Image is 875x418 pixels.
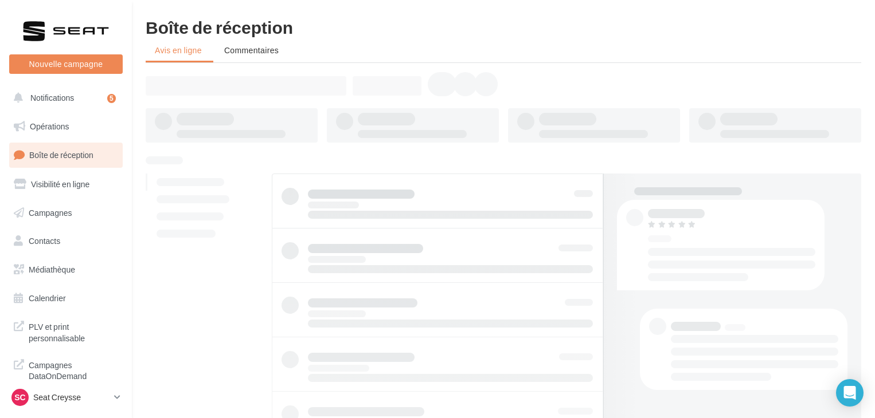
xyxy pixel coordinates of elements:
span: SC [14,392,25,403]
a: Campagnes [7,201,125,225]
button: Nouvelle campagne [9,54,123,74]
span: PLV et print personnalisable [29,319,118,344]
a: Médiathèque [7,258,125,282]
div: Open Intercom Messenger [836,379,864,407]
span: Opérations [30,121,69,131]
a: Visibilité en ligne [7,172,125,196]
p: Seat Creysse [33,392,110,403]
span: Visibilité en ligne [31,179,89,189]
span: Notifications [30,93,74,102]
a: Calendrier [7,286,125,310]
span: Médiathèque [29,265,75,274]
div: Boîte de réception [146,18,861,36]
span: Campagnes DataOnDemand [29,357,118,382]
a: Boîte de réception [7,143,125,167]
div: 5 [107,94,116,103]
a: Campagnes DataOnDemand [7,353,125,387]
span: Commentaires [224,45,279,55]
a: PLV et print personnalisable [7,314,125,348]
span: Calendrier [29,293,66,303]
button: Notifications 5 [7,86,120,110]
span: Boîte de réception [29,150,93,160]
span: Contacts [29,236,60,246]
span: Campagnes [29,207,72,217]
a: Contacts [7,229,125,253]
a: Opérations [7,115,125,139]
a: SC Seat Creysse [9,387,123,408]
